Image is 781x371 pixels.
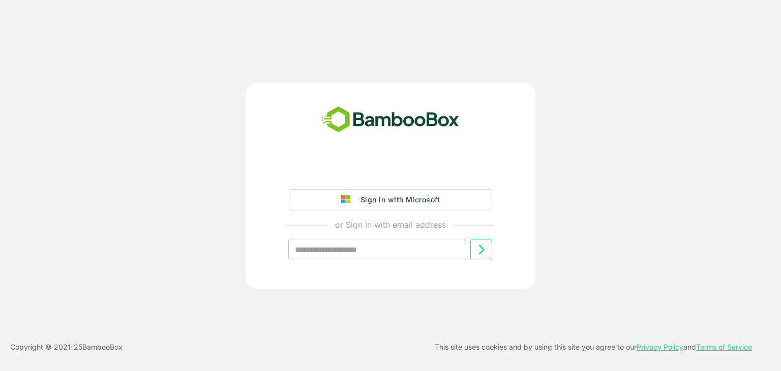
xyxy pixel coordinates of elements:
[696,343,752,351] a: Terms of Service
[316,103,465,137] img: bamboobox
[10,341,123,353] p: Copyright © 2021- 25 BambooBox
[289,189,492,210] button: Sign in with Microsoft
[335,219,446,231] p: or Sign in with email address
[637,343,683,351] a: Privacy Policy
[341,195,355,204] img: google
[355,193,440,206] div: Sign in with Microsoft
[435,341,752,353] p: This site uses cookies and by using this site you agree to our and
